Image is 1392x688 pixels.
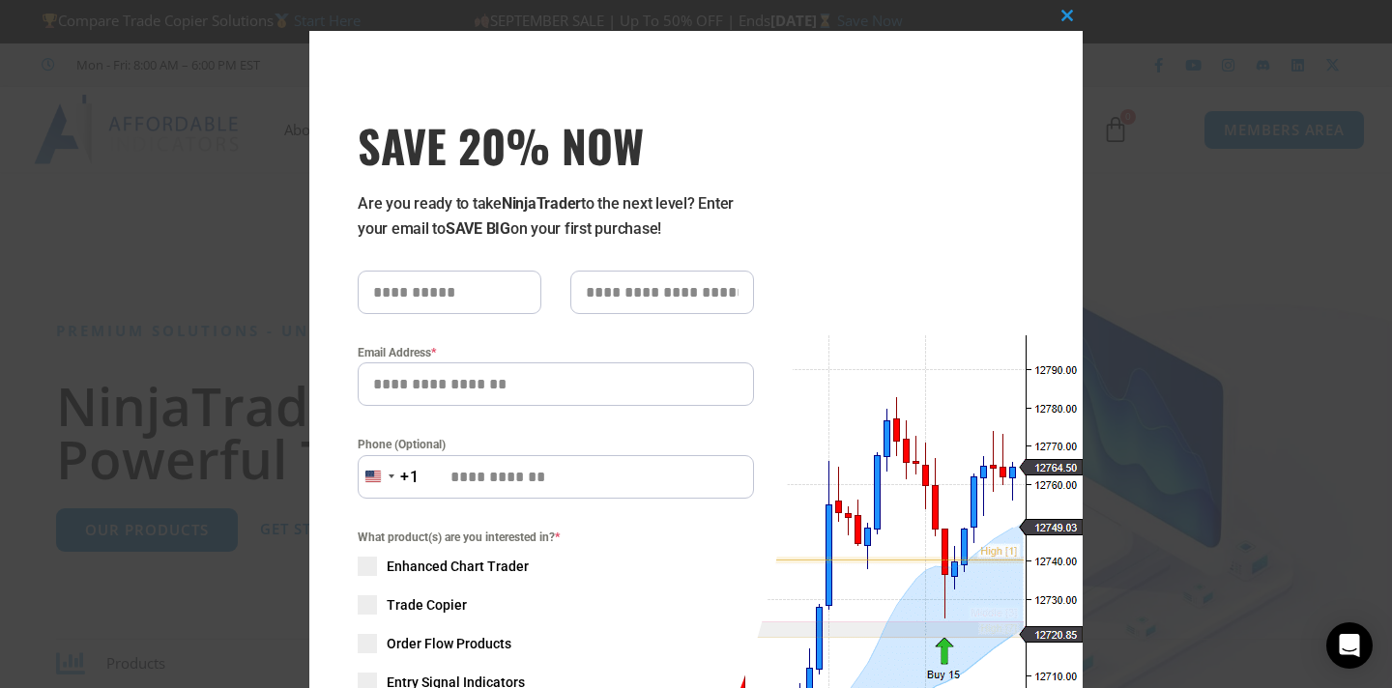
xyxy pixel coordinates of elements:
[358,343,754,362] label: Email Address
[358,118,754,172] h3: SAVE 20% NOW
[502,194,581,213] strong: NinjaTrader
[358,455,420,499] button: Selected country
[400,465,420,490] div: +1
[1326,622,1373,669] div: Open Intercom Messenger
[387,634,511,653] span: Order Flow Products
[446,219,510,238] strong: SAVE BIG
[358,557,754,576] label: Enhanced Chart Trader
[387,595,467,615] span: Trade Copier
[358,435,754,454] label: Phone (Optional)
[358,528,754,547] span: What product(s) are you interested in?
[387,557,529,576] span: Enhanced Chart Trader
[358,191,754,242] p: Are you ready to take to the next level? Enter your email to on your first purchase!
[358,634,754,653] label: Order Flow Products
[358,595,754,615] label: Trade Copier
